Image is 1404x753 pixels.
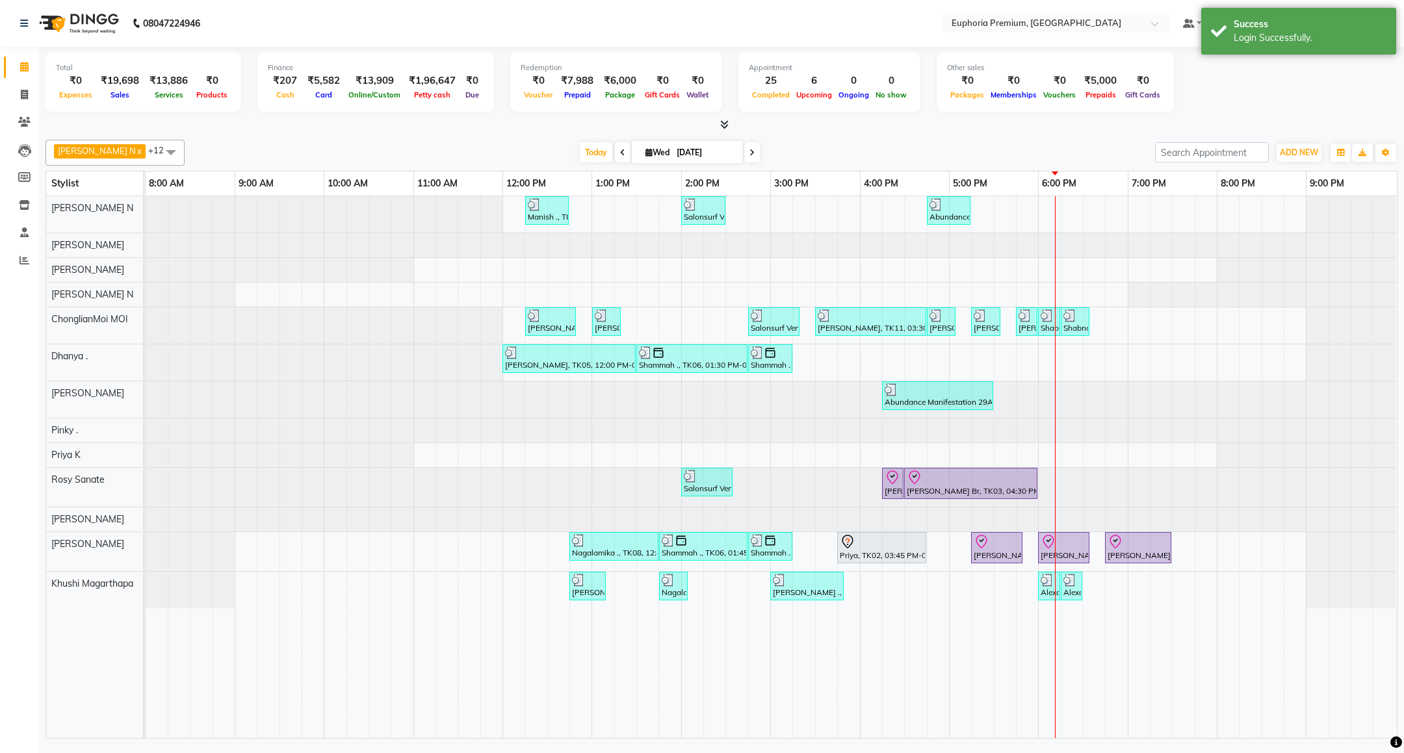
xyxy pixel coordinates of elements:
[51,313,128,325] span: ChonglianMoi MOI
[51,538,124,550] span: [PERSON_NAME]
[872,73,910,88] div: 0
[947,90,987,99] span: Packages
[526,309,575,334] div: [PERSON_NAME], TK07, 12:15 PM-12:50 PM, EP-Tefiti Coffee Pedi
[51,239,124,251] span: [PERSON_NAME]
[793,73,835,88] div: 6
[972,534,1021,561] div: [PERSON_NAME] Br, TK03, 05:15 PM-05:50 PM, EP-Shampoo (Wella)
[51,202,133,214] span: [PERSON_NAME] N
[148,145,174,155] span: +12
[749,90,793,99] span: Completed
[1039,534,1088,561] div: [PERSON_NAME] Br, TK03, 06:00 PM-06:35 PM, EP-Conditioning (Wella)
[51,264,124,275] span: [PERSON_NAME]
[580,142,612,162] span: Today
[1155,142,1269,162] input: Search Appointment
[312,90,335,99] span: Card
[987,90,1040,99] span: Memberships
[1062,574,1081,598] div: Alexandrina ., TK13, 06:15 PM-06:30 PM, EP-Upperlip Threading
[749,346,791,371] div: Shammah ., TK06, 02:45 PM-03:15 PM, EP-Leg Massage (30 Mins)
[987,73,1040,88] div: ₹0
[592,174,633,193] a: 1:00 PM
[682,470,731,494] div: Salonsurf Ventures Pvt Ltd, TK09, 02:00 PM-02:35 PM, EP-Detan Clean-Up
[526,198,567,223] div: Manish ., TK04, 12:15 PM-12:45 PM, EP-[PERSON_NAME] Trim/Design MEN
[673,143,738,162] input: 2025-09-03
[561,90,594,99] span: Prepaid
[136,146,142,156] a: x
[56,62,231,73] div: Total
[749,73,793,88] div: 25
[593,309,619,334] div: [PERSON_NAME], TK07, 01:00 PM-01:20 PM, EP-Eyebrows Threading
[302,73,345,88] div: ₹5,582
[56,90,96,99] span: Expenses
[950,174,991,193] a: 5:00 PM
[928,198,969,223] div: Abundance Manifestation 29AASCA8886B1Z0, TK12, 04:45 PM-05:15 PM, EP-[PERSON_NAME] Trim/Design MEN
[51,288,133,300] span: [PERSON_NAME] N
[503,174,549,193] a: 12:00 PM
[905,470,1036,497] div: [PERSON_NAME] Br, TK03, 04:30 PM-06:00 PM, EP-Gel Paint Application
[835,73,872,88] div: 0
[193,90,231,99] span: Products
[1082,90,1119,99] span: Prepaids
[1079,73,1122,88] div: ₹5,000
[660,574,686,598] div: Nagalamika ., TK08, 01:45 PM-02:05 PM, EP-Eyebrows Threading
[1122,90,1163,99] span: Gift Cards
[642,73,683,88] div: ₹0
[835,90,872,99] span: Ongoing
[58,146,136,156] span: [PERSON_NAME] N
[51,449,81,461] span: Priya K
[1039,174,1080,193] a: 6:00 PM
[793,90,835,99] span: Upcoming
[642,147,673,157] span: Wed
[33,5,122,42] img: logo
[883,470,902,497] div: [PERSON_NAME] Br, TK03, 04:15 PM-04:30 PM, EP-Full Arms Catridge Wax
[1040,90,1079,99] span: Vouchers
[1306,174,1347,193] a: 9:00 PM
[1040,73,1079,88] div: ₹0
[1039,574,1059,598] div: Alexandrina ., TK13, 06:00 PM-06:15 PM, EP-Eyebrows Threading
[51,387,124,399] span: [PERSON_NAME]
[146,174,187,193] a: 8:00 AM
[947,62,1163,73] div: Other sales
[51,424,78,436] span: Pinky .
[556,73,599,88] div: ₹7,988
[683,90,712,99] span: Wallet
[268,73,302,88] div: ₹207
[345,90,404,99] span: Online/Custom
[928,309,954,334] div: [PERSON_NAME], TK11, 04:45 PM-05:05 PM, EP-Eyebrows Threading
[51,513,124,525] span: [PERSON_NAME]
[414,174,461,193] a: 11:00 AM
[107,90,133,99] span: Sales
[683,73,712,88] div: ₹0
[1062,309,1088,334] div: Shabnam, TK14, 06:15 PM-06:35 PM, EP-Under Arms Intimate
[193,73,231,88] div: ₹0
[1280,147,1318,157] span: ADD NEW
[947,73,987,88] div: ₹0
[144,73,193,88] div: ₹13,886
[51,177,79,189] span: Stylist
[96,73,144,88] div: ₹19,698
[772,574,842,598] div: [PERSON_NAME] ., TK10, 03:00 PM-03:50 PM, EP-Tefiti Coffee Pedi
[682,198,724,223] div: Salonsurf Ventures Pvt Ltd, TK09, 02:00 PM-02:30 PM, EP-[PERSON_NAME] Trim/Design MEN
[1234,18,1386,31] div: Success
[749,309,798,334] div: Salonsurf Ventures Pvt Ltd, TK09, 02:45 PM-03:20 PM, EP-Detan Clean-Up
[462,90,482,99] span: Due
[1217,174,1258,193] a: 8:00 PM
[51,474,105,485] span: Rosy Sanate
[51,578,133,589] span: Khushi Magarthapa
[1039,309,1059,334] div: Shabnam, TK14, 06:00 PM-06:15 PM, EP-Full Arms Cream Wax
[838,534,925,561] div: Priya, TK02, 03:45 PM-04:45 PM, EP-Artistic Cut - Senior Stylist
[56,73,96,88] div: ₹0
[143,5,200,42] b: 08047224946
[51,350,88,362] span: Dhanya .
[1128,174,1169,193] a: 7:00 PM
[771,174,812,193] a: 3:00 PM
[521,90,556,99] span: Voucher
[521,62,712,73] div: Redemption
[872,90,910,99] span: No show
[345,73,404,88] div: ₹13,909
[571,574,604,598] div: [PERSON_NAME], TK07, 12:45 PM-01:10 PM, EP-Tefiti Coffee Mani
[972,309,999,334] div: [PERSON_NAME], TK11, 05:15 PM-05:35 PM, EP-Forehead Threading
[268,62,484,73] div: Finance
[461,73,484,88] div: ₹0
[1234,31,1386,45] div: Login Successfully.
[404,73,461,88] div: ₹1,96,647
